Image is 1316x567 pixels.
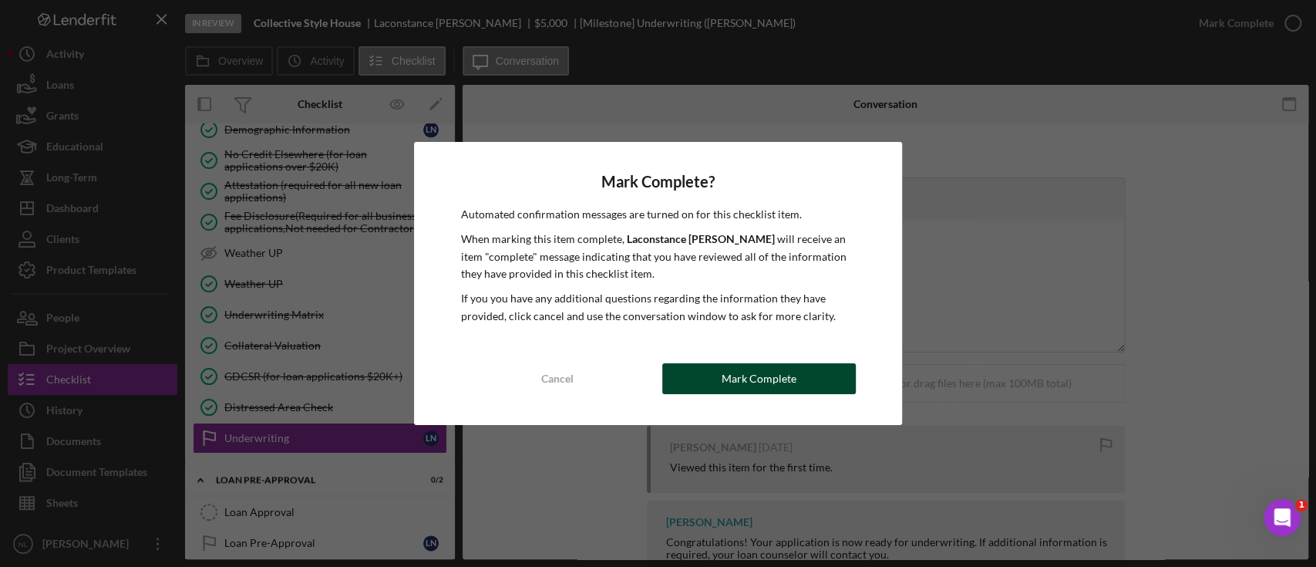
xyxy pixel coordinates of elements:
[460,173,855,191] h4: Mark Complete?
[626,232,774,245] b: Laconstance [PERSON_NAME]
[1264,499,1301,536] iframe: Intercom live chat
[541,363,574,394] div: Cancel
[460,231,855,282] p: When marking this item complete, will receive an item "complete" message indicating that you have...
[460,363,654,394] button: Cancel
[662,363,856,394] button: Mark Complete
[722,363,796,394] div: Mark Complete
[460,290,855,325] p: If you you have any additional questions regarding the information they have provided, click canc...
[460,206,855,223] p: Automated confirmation messages are turned on for this checklist item.
[1295,499,1308,511] span: 1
